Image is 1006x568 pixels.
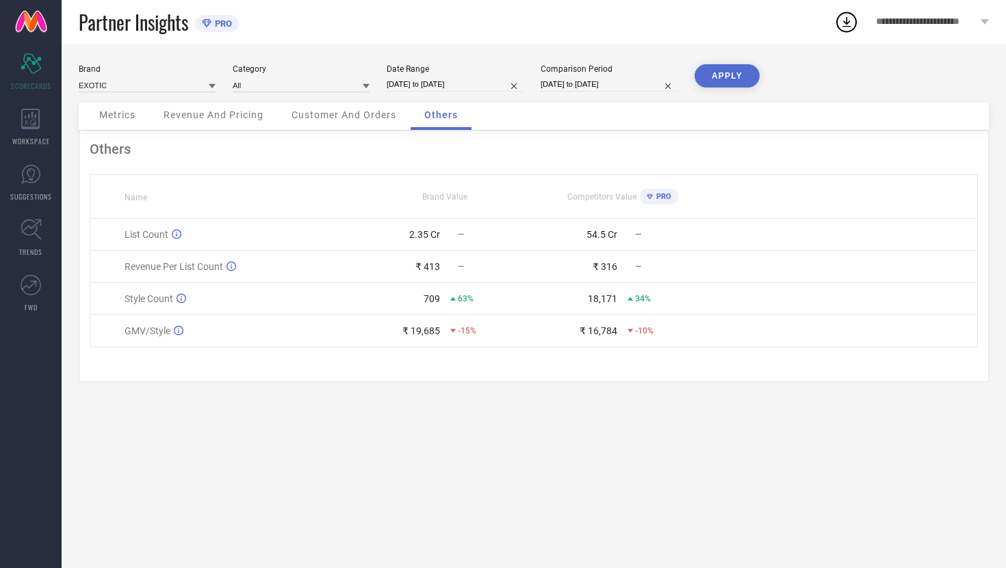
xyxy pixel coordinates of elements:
div: Open download list [834,10,859,34]
div: Others [90,141,978,157]
span: Partner Insights [79,8,188,36]
span: 63% [458,294,474,303]
span: -15% [458,326,476,336]
span: List Count [125,229,168,240]
input: Select date range [387,77,524,92]
div: 54.5 Cr [586,229,617,240]
span: 34% [635,294,651,303]
span: — [458,262,464,271]
input: Select comparison period [541,77,678,92]
span: TRENDS [19,247,42,257]
span: Others [424,109,458,120]
div: ₹ 16,784 [580,325,617,336]
span: — [635,230,641,239]
div: 2.35 Cr [409,229,440,240]
span: SCORECARDS [11,81,51,91]
div: Comparison Period [541,64,678,74]
span: Revenue And Pricing [164,109,263,120]
span: Competitors Value [567,192,636,202]
span: Revenue Per List Count [125,261,223,272]
div: Date Range [387,64,524,74]
span: Name [125,193,147,202]
span: — [458,230,464,239]
span: Customer And Orders [292,109,396,120]
div: ₹ 413 [415,261,440,272]
span: GMV/Style [125,325,170,336]
span: SUGGESTIONS [10,191,52,202]
span: — [635,262,641,271]
span: WORKSPACE [12,136,50,146]
div: ₹ 316 [593,261,617,272]
div: ₹ 19,685 [402,325,440,336]
div: 18,171 [588,293,617,304]
span: PRO [211,18,232,29]
div: Category [233,64,370,74]
span: -10% [635,326,654,336]
span: Style Count [125,293,173,304]
button: APPLY [695,64,760,87]
div: 709 [424,293,440,304]
span: Metrics [99,109,136,120]
span: PRO [653,192,671,201]
span: Brand Value [422,192,467,202]
span: FWD [25,302,38,312]
div: Brand [79,64,216,74]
